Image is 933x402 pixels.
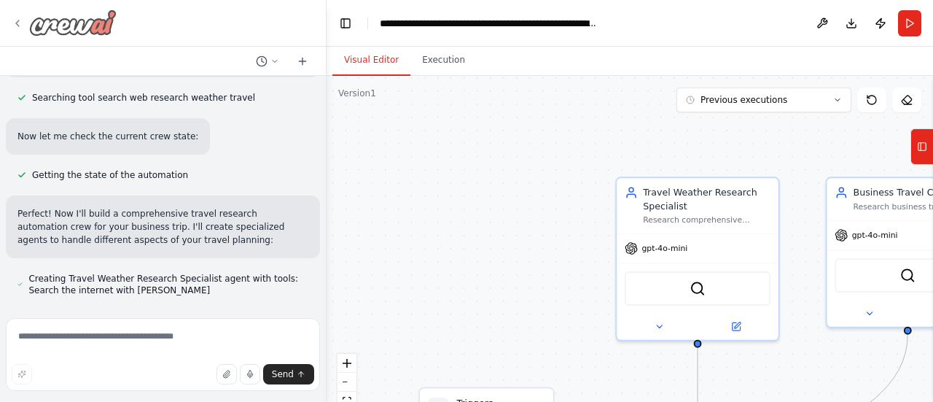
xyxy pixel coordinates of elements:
div: Travel Weather Research Specialist [643,186,770,212]
button: Hide left sidebar [335,13,356,34]
img: SerperDevTool [899,268,916,284]
button: Start a new chat [291,53,314,70]
button: Improve this prompt [12,364,32,384]
img: Logo [29,9,117,36]
span: Searching tool search web research weather travel [32,92,255,104]
button: Previous executions [676,88,851,112]
span: gpt-4o-mini [852,230,898,240]
nav: breadcrumb [380,16,598,31]
button: Send [263,364,314,384]
span: Getting the state of the automation [32,169,188,181]
p: Now let me check the current crew state: [17,130,198,143]
button: Execution [410,45,477,76]
p: Perfect! Now I'll build a comprehensive travel research automation crew for your business trip. I... [17,207,308,247]
span: Send [272,368,294,380]
span: gpt-4o-mini [641,243,687,253]
span: Creating Travel Weather Research Specialist agent with tools: Search the internet with [PERSON_NAME] [28,273,308,296]
button: Switch to previous chat [250,53,285,70]
button: zoom in [337,354,356,373]
button: Visual Editor [332,45,410,76]
button: Click to speak your automation idea [240,364,260,384]
div: Version 1 [338,88,376,99]
div: Travel Weather Research SpecialistResearch comprehensive weather conditions for {departure_city},... [615,177,779,341]
button: Upload files [216,364,237,384]
button: zoom out [337,373,356,392]
span: Previous executions [700,94,787,106]
div: Research comprehensive weather conditions for {departure_city}, {destination_1}, {destination_2},... [643,215,770,225]
img: SerperDevTool [690,281,706,297]
button: Open in side panel [699,319,773,335]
